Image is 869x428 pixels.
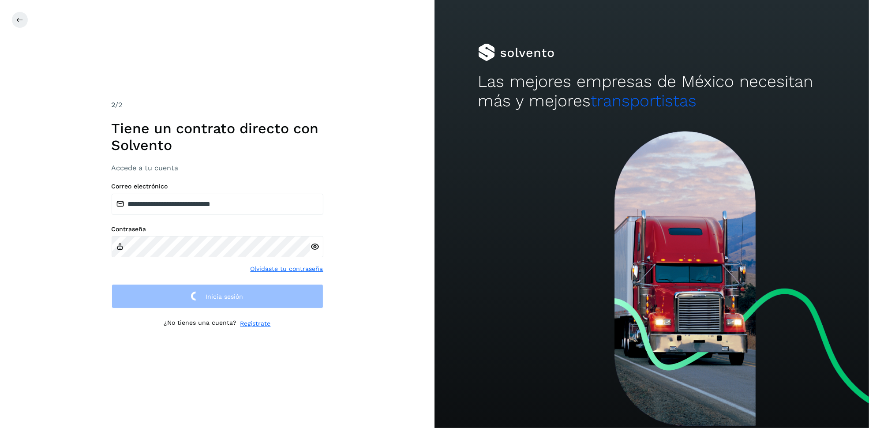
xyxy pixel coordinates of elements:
span: Inicia sesión [206,293,243,300]
span: transportistas [591,91,697,110]
p: ¿No tienes una cuenta? [164,319,237,328]
span: 2 [112,101,116,109]
label: Contraseña [112,225,323,233]
button: Inicia sesión [112,284,323,308]
a: Regístrate [240,319,271,328]
a: Olvidaste tu contraseña [251,264,323,274]
h1: Tiene un contrato directo con Solvento [112,120,323,154]
div: /2 [112,100,323,110]
h2: Las mejores empresas de México necesitan más y mejores [478,72,826,111]
h3: Accede a tu cuenta [112,164,323,172]
label: Correo electrónico [112,183,323,190]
